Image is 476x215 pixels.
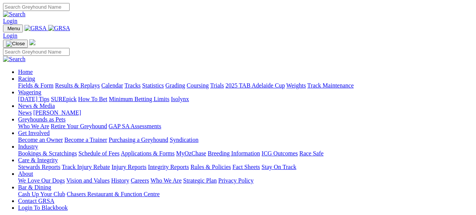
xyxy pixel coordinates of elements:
[109,123,161,129] a: GAP SA Assessments
[51,96,76,102] a: SUREpick
[210,82,224,89] a: Trials
[62,164,110,170] a: Track Injury Rebate
[18,177,65,184] a: We Love Our Dogs
[148,164,189,170] a: Integrity Reports
[18,198,54,204] a: Contact GRSA
[18,123,49,129] a: Who We Are
[18,164,60,170] a: Stewards Reports
[18,89,41,95] a: Wagering
[3,11,26,18] img: Search
[183,177,217,184] a: Strategic Plan
[24,25,47,32] img: GRSA
[78,96,108,102] a: How To Bet
[3,56,26,63] img: Search
[18,116,65,123] a: Greyhounds as Pets
[18,137,473,143] div: Get Involved
[170,137,198,143] a: Syndication
[18,82,53,89] a: Fields & Form
[101,82,123,89] a: Calendar
[131,177,149,184] a: Careers
[18,164,473,170] div: Care & Integrity
[18,191,473,198] div: Bar & Dining
[18,69,33,75] a: Home
[299,150,323,157] a: Race Safe
[66,177,109,184] a: Vision and Values
[18,109,473,116] div: News & Media
[109,137,168,143] a: Purchasing a Greyhound
[18,75,35,82] a: Racing
[18,157,58,163] a: Care & Integrity
[208,150,260,157] a: Breeding Information
[18,150,77,157] a: Bookings & Scratchings
[51,123,107,129] a: Retire Your Greyhound
[307,82,354,89] a: Track Maintenance
[8,26,20,31] span: Menu
[151,177,182,184] a: Who We Are
[262,150,298,157] a: ICG Outcomes
[18,130,50,136] a: Get Involved
[6,41,25,47] img: Close
[18,82,473,89] div: Racing
[142,82,164,89] a: Statistics
[3,40,28,48] button: Toggle navigation
[18,177,473,184] div: About
[18,191,65,197] a: Cash Up Your Club
[125,82,141,89] a: Tracks
[286,82,306,89] a: Weights
[78,150,119,157] a: Schedule of Fees
[29,39,35,45] img: logo-grsa-white.png
[187,82,209,89] a: Coursing
[18,170,33,177] a: About
[225,82,285,89] a: 2025 TAB Adelaide Cup
[18,109,32,116] a: News
[218,177,254,184] a: Privacy Policy
[190,164,231,170] a: Rules & Policies
[64,137,107,143] a: Become a Trainer
[3,3,70,11] input: Search
[171,96,189,102] a: Isolynx
[18,184,51,190] a: Bar & Dining
[48,25,70,32] img: GRSA
[18,123,473,130] div: Greyhounds as Pets
[121,150,175,157] a: Applications & Forms
[3,18,17,24] a: Login
[111,164,146,170] a: Injury Reports
[18,204,68,211] a: Login To Blackbook
[18,143,38,150] a: Industry
[18,137,63,143] a: Become an Owner
[262,164,296,170] a: Stay On Track
[3,48,70,56] input: Search
[111,177,129,184] a: History
[67,191,160,197] a: Chasers Restaurant & Function Centre
[166,82,185,89] a: Grading
[109,96,169,102] a: Minimum Betting Limits
[233,164,260,170] a: Fact Sheets
[18,96,473,103] div: Wagering
[176,150,206,157] a: MyOzChase
[55,82,100,89] a: Results & Replays
[33,109,81,116] a: [PERSON_NAME]
[3,25,23,32] button: Toggle navigation
[18,150,473,157] div: Industry
[18,96,49,102] a: [DATE] Tips
[3,32,17,39] a: Login
[18,103,55,109] a: News & Media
